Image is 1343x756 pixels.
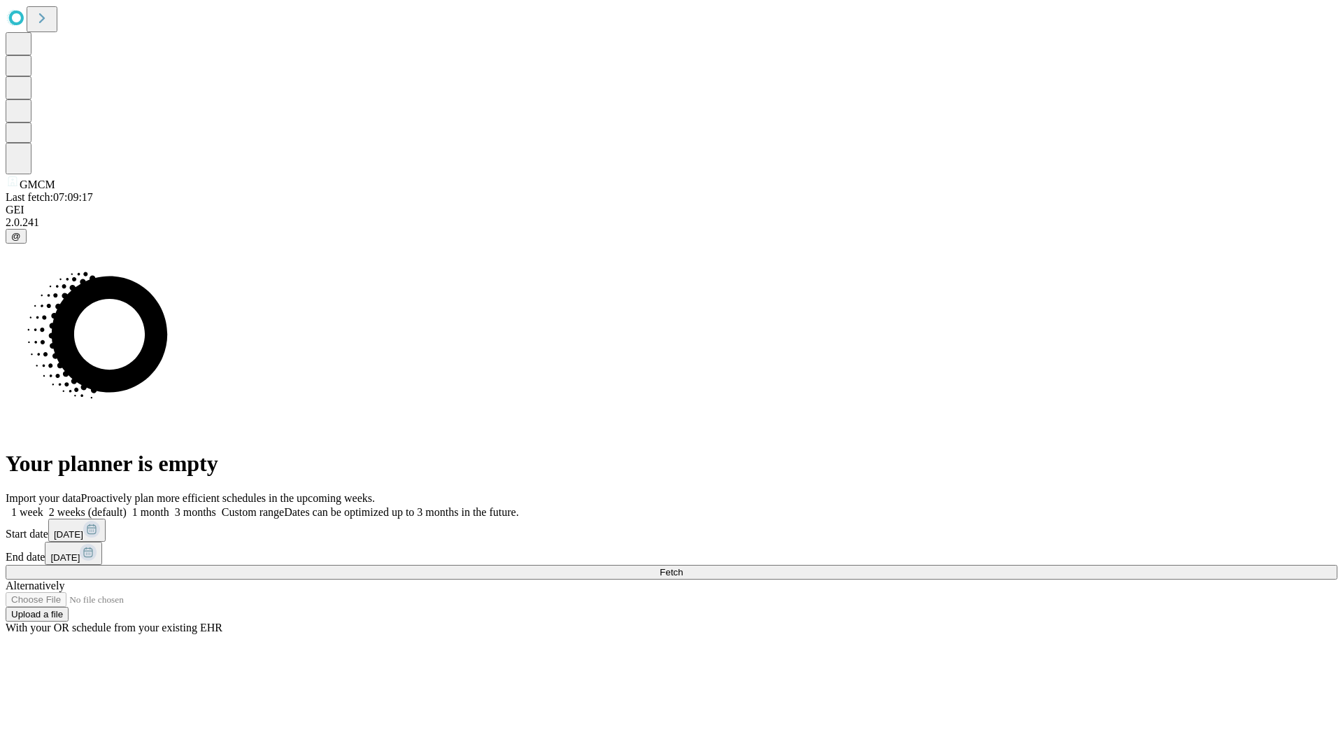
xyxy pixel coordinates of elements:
[48,519,106,542] button: [DATE]
[6,451,1337,477] h1: Your planner is empty
[6,204,1337,216] div: GEI
[222,506,284,518] span: Custom range
[6,607,69,622] button: Upload a file
[6,216,1337,229] div: 2.0.241
[6,519,1337,542] div: Start date
[6,492,81,504] span: Import your data
[54,529,83,540] span: [DATE]
[132,506,169,518] span: 1 month
[20,178,55,190] span: GMCM
[11,506,43,518] span: 1 week
[6,622,222,633] span: With your OR schedule from your existing EHR
[45,542,102,565] button: [DATE]
[6,191,93,203] span: Last fetch: 07:09:17
[660,567,683,577] span: Fetch
[6,580,64,591] span: Alternatively
[6,542,1337,565] div: End date
[50,552,80,563] span: [DATE]
[175,506,216,518] span: 3 months
[81,492,375,504] span: Proactively plan more efficient schedules in the upcoming weeks.
[6,229,27,244] button: @
[49,506,127,518] span: 2 weeks (default)
[6,565,1337,580] button: Fetch
[11,231,21,241] span: @
[284,506,518,518] span: Dates can be optimized up to 3 months in the future.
